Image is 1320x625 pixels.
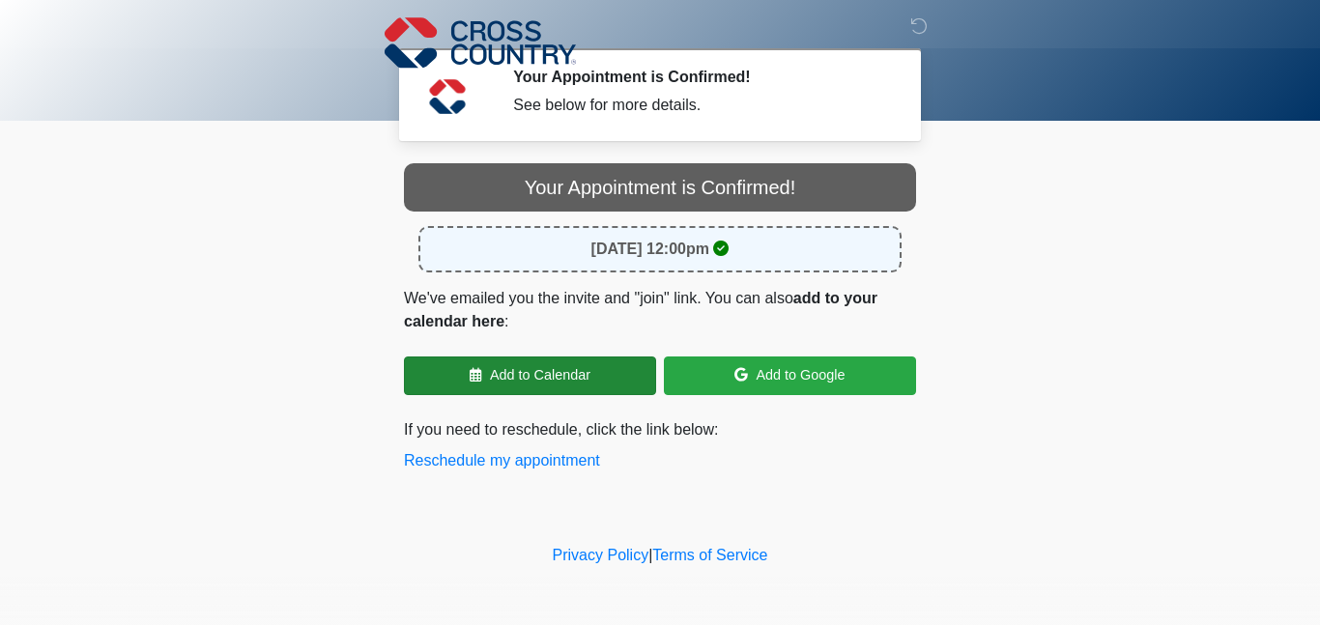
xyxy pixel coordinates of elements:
[385,14,576,71] img: Cross Country Logo
[418,68,476,126] img: Agent Avatar
[591,241,709,257] strong: [DATE] 12:00pm
[664,356,916,395] a: Add to Google
[404,449,600,472] button: Reschedule my appointment
[648,547,652,563] a: |
[404,418,916,472] p: If you need to reschedule, click the link below:
[404,163,916,212] div: Your Appointment is Confirmed!
[513,94,887,117] div: See below for more details.
[404,356,656,395] a: Add to Calendar
[553,547,649,563] a: Privacy Policy
[652,547,767,563] a: Terms of Service
[404,287,916,333] p: We've emailed you the invite and "join" link. You can also :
